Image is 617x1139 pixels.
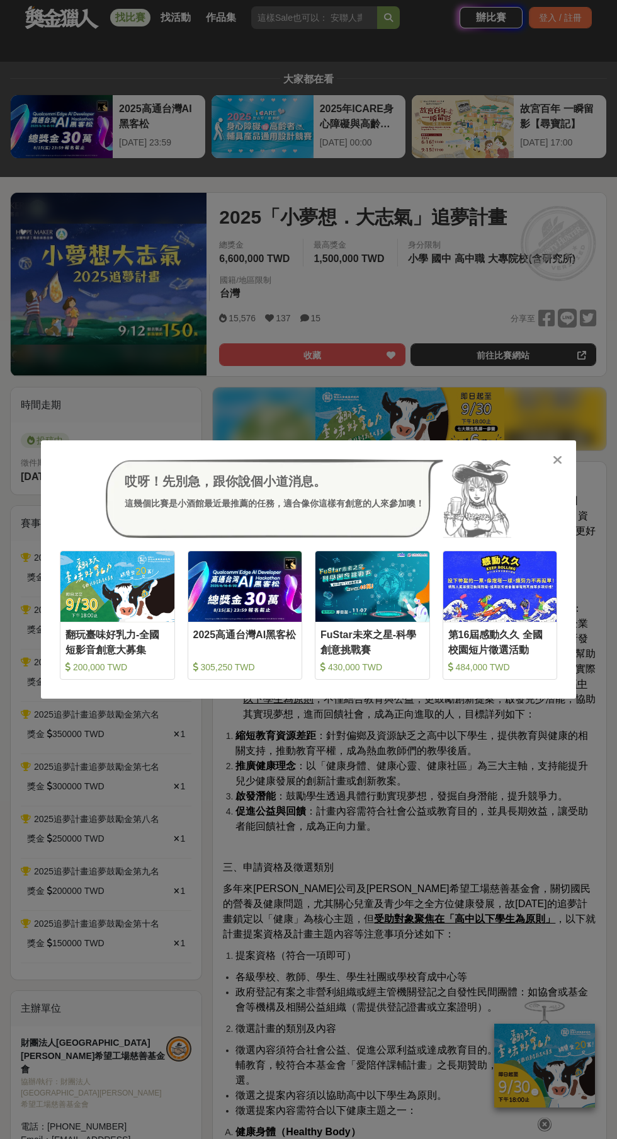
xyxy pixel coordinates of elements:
img: Avatar [443,459,511,539]
div: 430,000 TWD [320,661,424,673]
img: Cover Image [443,551,557,621]
a: Cover Image翻玩臺味好乳力-全國短影音創意大募集 200,000 TWD [60,551,175,680]
div: 484,000 TWD [448,661,552,673]
div: 哎呀！先別急，跟你說個小道消息。 [125,472,424,491]
a: Cover Image第16屆感動久久 全國校園短片徵選活動 484,000 TWD [443,551,558,680]
a: Cover Image2025高通台灣AI黑客松 305,250 TWD [188,551,303,680]
div: 第16屆感動久久 全國校園短片徵選活動 [448,627,552,656]
div: 翻玩臺味好乳力-全國短影音創意大募集 [65,627,169,656]
img: Cover Image [188,551,302,621]
img: Cover Image [315,551,429,621]
div: 這幾個比賽是小酒館最近最推薦的任務，適合像你這樣有創意的人來參加噢！ [125,497,424,510]
div: 200,000 TWD [65,661,169,673]
a: Cover ImageFuStar未來之星-科學創意挑戰賽 430,000 TWD [315,551,430,680]
div: 305,250 TWD [193,661,297,673]
div: FuStar未來之星-科學創意挑戰賽 [320,627,424,656]
img: Cover Image [60,551,174,621]
div: 2025高通台灣AI黑客松 [193,627,297,656]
